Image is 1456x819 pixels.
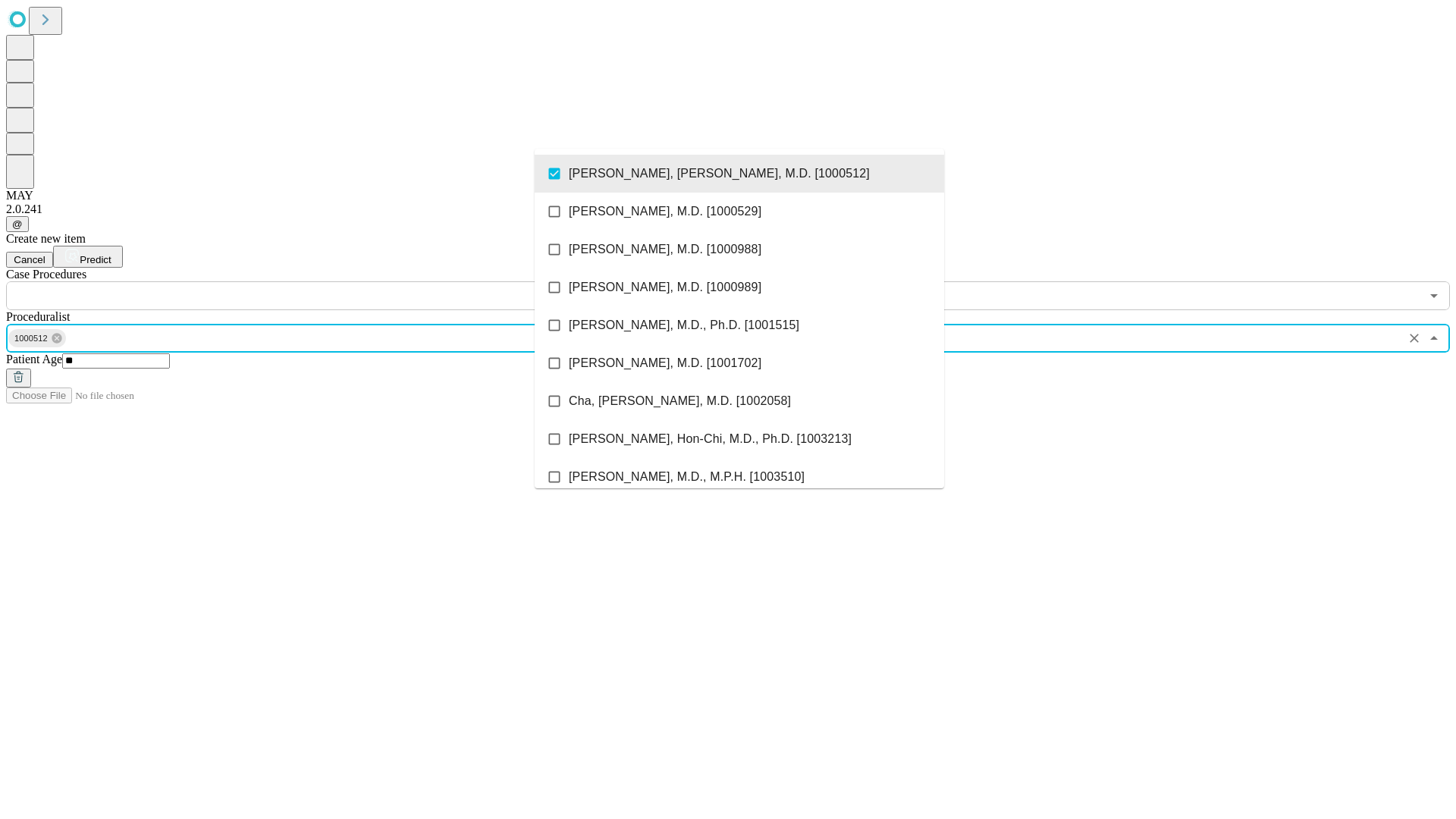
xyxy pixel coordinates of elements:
[569,468,805,486] span: [PERSON_NAME], M.D., M.P.H. [1003510]
[1404,328,1425,349] button: Clear
[569,316,799,334] span: [PERSON_NAME], M.D., Ph.D. [1001515]
[569,430,852,448] span: [PERSON_NAME], Hon-Chi, M.D., Ph.D. [1003213]
[569,278,761,297] span: [PERSON_NAME], M.D. [1000989]
[569,392,791,410] span: Cha, [PERSON_NAME], M.D. [1002058]
[12,218,23,230] span: @
[569,354,761,372] span: [PERSON_NAME], M.D. [1001702]
[6,189,1450,202] div: MAY
[8,330,54,347] span: 1000512
[80,254,111,265] span: Predict
[6,268,86,281] span: Scheduled Procedure
[569,165,870,183] span: [PERSON_NAME], [PERSON_NAME], M.D. [1000512]
[53,246,123,268] button: Predict
[6,353,62,366] span: Patient Age
[6,310,70,323] span: Proceduralist
[14,254,45,265] span: Cancel
[6,202,1450,216] div: 2.0.241
[8,329,66,347] div: 1000512
[1423,285,1445,306] button: Open
[6,216,29,232] button: @
[6,252,53,268] button: Cancel
[1423,328,1445,349] button: Close
[569,202,761,221] span: [PERSON_NAME], M.D. [1000529]
[6,232,86,245] span: Create new item
[569,240,761,259] span: [PERSON_NAME], M.D. [1000988]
